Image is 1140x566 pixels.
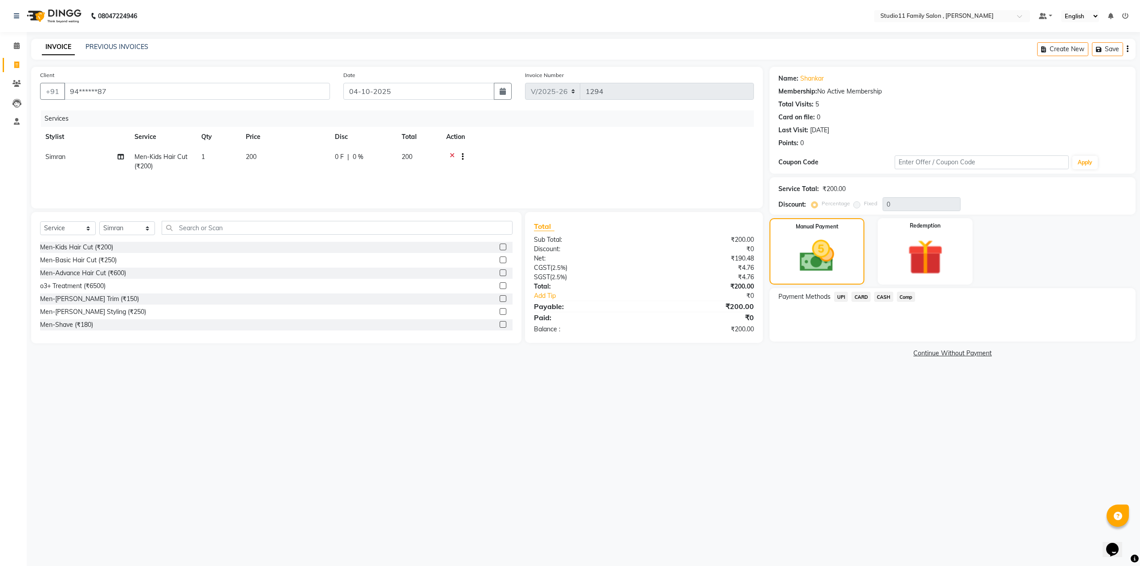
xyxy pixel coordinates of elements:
[396,127,441,147] th: Total
[45,153,65,161] span: Simran
[864,200,877,208] label: Fixed
[40,83,65,100] button: +91
[1072,156,1098,169] button: Apply
[23,4,84,29] img: logo
[196,127,240,147] th: Qty
[822,200,850,208] label: Percentage
[778,292,831,301] span: Payment Methods
[40,71,54,79] label: Client
[851,292,871,302] span: CARD
[644,244,761,254] div: ₹0
[98,4,137,29] b: 08047224946
[527,273,644,282] div: ( )
[778,74,798,83] div: Name:
[644,282,761,291] div: ₹200.00
[347,152,349,162] span: |
[552,264,566,271] span: 2.5%
[644,254,761,263] div: ₹190.48
[525,71,564,79] label: Invoice Number
[527,325,644,334] div: Balance :
[1037,42,1088,56] button: Create New
[40,281,106,291] div: o3+ Treatment (₹6500)
[335,152,344,162] span: 0 F
[552,273,565,281] span: 2.5%
[796,223,839,231] label: Manual Payment
[895,155,1069,169] input: Enter Offer / Coupon Code
[778,87,817,96] div: Membership:
[800,138,804,148] div: 0
[343,71,355,79] label: Date
[778,126,808,135] div: Last Visit:
[353,152,363,162] span: 0 %
[527,235,644,244] div: Sub Total:
[40,269,126,278] div: Men-Advance Hair Cut (₹600)
[527,263,644,273] div: ( )
[40,256,117,265] div: Men-Basic Hair Cut (₹250)
[527,312,644,323] div: Paid:
[810,126,829,135] div: [DATE]
[644,301,761,312] div: ₹200.00
[815,100,819,109] div: 5
[527,244,644,254] div: Discount:
[129,127,196,147] th: Service
[162,221,513,235] input: Search or Scan
[527,301,644,312] div: Payable:
[246,153,256,161] span: 200
[240,127,330,147] th: Price
[40,320,93,330] div: Men-Shave (₹180)
[910,222,940,230] label: Redemption
[644,312,761,323] div: ₹0
[41,110,761,127] div: Services
[897,292,916,302] span: Comp
[40,243,113,252] div: Men-Kids Hair Cut (₹200)
[201,153,205,161] span: 1
[134,153,187,170] span: Men-Kids Hair Cut (₹200)
[789,236,845,276] img: _cash.svg
[441,127,754,147] th: Action
[527,254,644,263] div: Net:
[527,291,664,301] a: Add Tip
[822,184,846,194] div: ₹200.00
[534,264,550,272] span: CGST
[778,87,1127,96] div: No Active Membership
[527,282,644,291] div: Total:
[1103,530,1131,557] iframe: chat widget
[664,291,761,301] div: ₹0
[800,74,824,83] a: Shankar
[402,153,412,161] span: 200
[644,235,761,244] div: ₹200.00
[85,43,148,51] a: PREVIOUS INVOICES
[778,184,819,194] div: Service Total:
[644,273,761,282] div: ₹4.76
[778,138,798,148] div: Points:
[817,113,820,122] div: 0
[834,292,848,302] span: UPI
[771,349,1134,358] a: Continue Without Payment
[778,113,815,122] div: Card on file:
[896,235,954,279] img: _gift.svg
[644,325,761,334] div: ₹200.00
[40,307,146,317] div: Men-[PERSON_NAME] Styling (₹250)
[40,127,129,147] th: Stylist
[330,127,396,147] th: Disc
[778,158,895,167] div: Coupon Code
[534,222,554,231] span: Total
[64,83,330,100] input: Search by Name/Mobile/Email/Code
[778,100,814,109] div: Total Visits:
[874,292,893,302] span: CASH
[534,273,550,281] span: SGST
[1092,42,1123,56] button: Save
[42,39,75,55] a: INVOICE
[644,263,761,273] div: ₹4.76
[778,200,806,209] div: Discount:
[40,294,139,304] div: Men-[PERSON_NAME] Trim (₹150)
